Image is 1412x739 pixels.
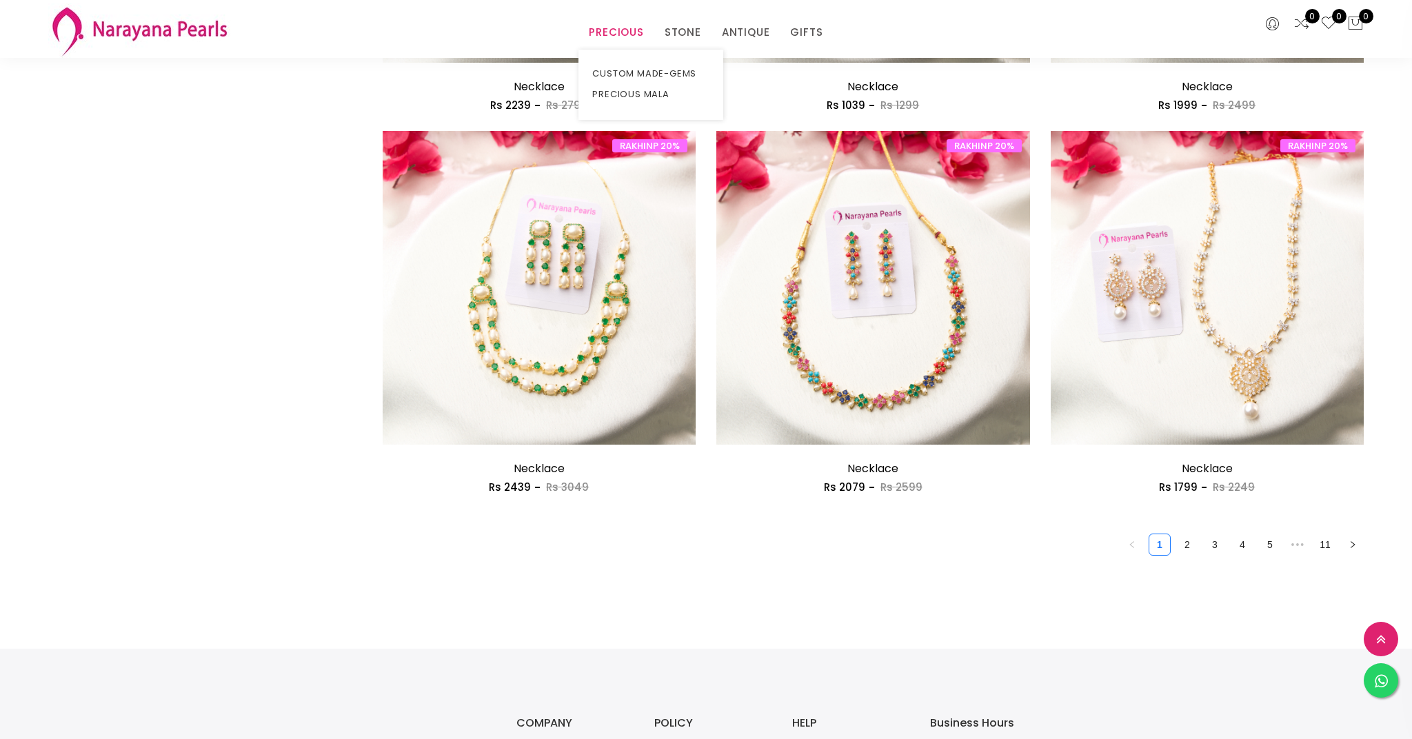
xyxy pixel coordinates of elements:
a: Necklace [514,79,565,94]
span: RAKHINP 20% [612,139,687,152]
h3: POLICY [654,718,765,729]
a: Necklace [847,79,898,94]
h3: HELP [792,718,902,729]
li: Next Page [1342,534,1364,556]
li: Previous Page [1121,534,1143,556]
span: right [1349,540,1357,549]
h3: Business Hours [930,718,1040,729]
a: PRECIOUS [589,22,643,43]
span: RAKHINP 20% [947,139,1022,152]
span: Rs 2439 [489,480,531,494]
span: 0 [1332,9,1347,23]
button: 0 [1347,15,1364,33]
a: 1 [1149,534,1170,555]
span: Rs 2799 [546,98,587,112]
span: Rs 1299 [880,98,919,112]
a: CUSTOM MADE-GEMS [592,63,709,84]
a: 4 [1232,534,1253,555]
span: 0 [1359,9,1373,23]
span: Rs 2499 [1213,98,1255,112]
span: Rs 2079 [824,480,865,494]
span: ••• [1287,534,1309,556]
li: 11 [1314,534,1336,556]
a: 5 [1260,534,1280,555]
li: 5 [1259,534,1281,556]
li: Next 5 Pages [1287,534,1309,556]
a: GIFTS [790,22,823,43]
a: ANTIQUE [722,22,770,43]
a: STONE [665,22,701,43]
span: RAKHINP 20% [1280,139,1355,152]
span: Rs 1999 [1158,98,1198,112]
span: Rs 2239 [490,98,531,112]
a: Necklace [514,460,565,476]
span: Rs 1039 [827,98,865,112]
button: left [1121,534,1143,556]
span: 0 [1305,9,1320,23]
a: 3 [1204,534,1225,555]
a: Necklace [1182,460,1233,476]
a: Necklace [847,460,898,476]
li: 3 [1204,534,1226,556]
a: 0 [1320,15,1337,33]
a: 11 [1315,534,1335,555]
h3: COMPANY [516,718,627,729]
li: 4 [1231,534,1253,556]
a: PRECIOUS MALA [592,84,709,105]
a: 0 [1293,15,1310,33]
a: 2 [1177,534,1198,555]
span: left [1128,540,1136,549]
span: Rs 2599 [880,480,922,494]
span: Rs 1799 [1159,480,1198,494]
li: 2 [1176,534,1198,556]
li: 1 [1149,534,1171,556]
span: Rs 3049 [546,480,589,494]
span: Rs 2249 [1213,480,1255,494]
a: Necklace [1182,79,1233,94]
button: right [1342,534,1364,556]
